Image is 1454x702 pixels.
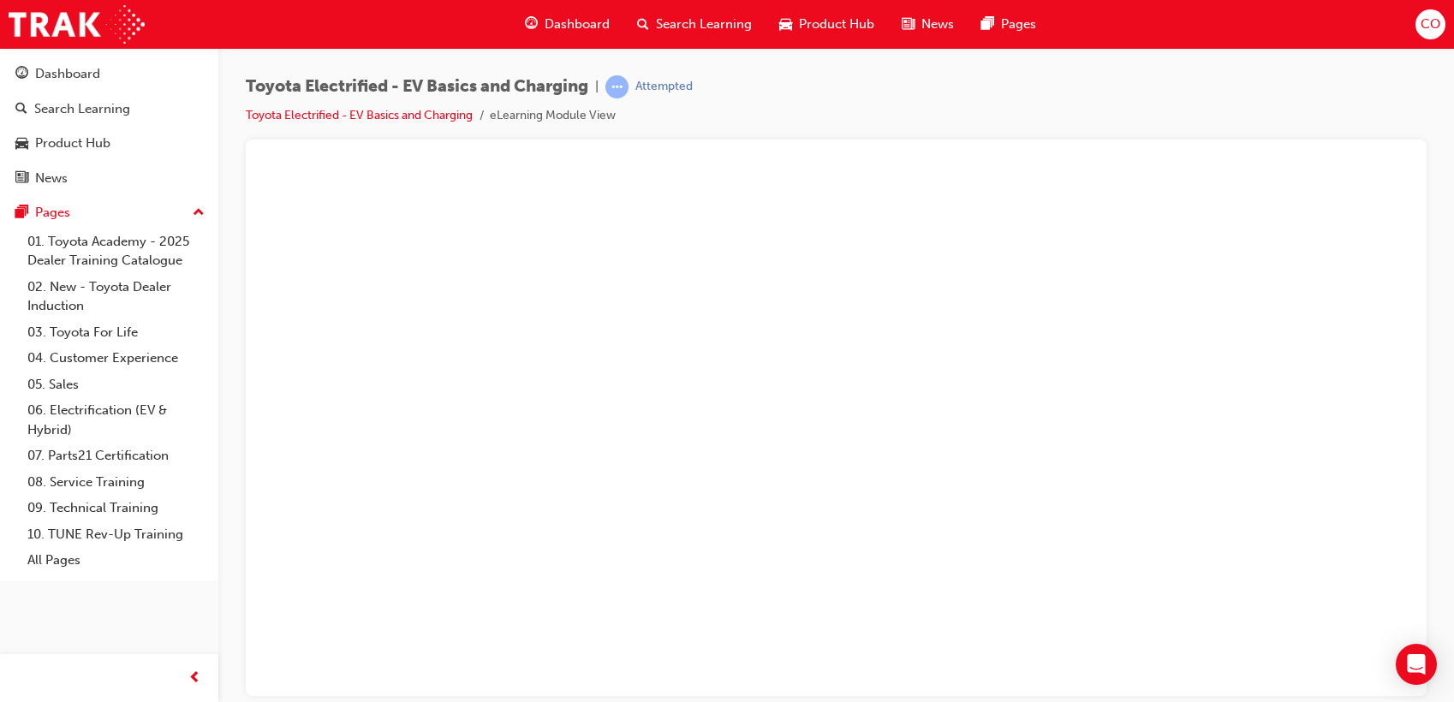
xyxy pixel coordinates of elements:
[656,15,752,34] span: Search Learning
[21,274,212,319] a: 02. New - Toyota Dealer Induction
[1415,9,1445,39] button: CO
[635,79,693,95] div: Attempted
[35,134,110,153] div: Product Hub
[779,14,792,35] span: car-icon
[7,128,212,159] a: Product Hub
[15,102,27,117] span: search-icon
[766,7,888,42] a: car-iconProduct Hub
[21,469,212,496] a: 08. Service Training
[799,15,874,34] span: Product Hub
[968,7,1050,42] a: pages-iconPages
[637,14,649,35] span: search-icon
[188,668,201,689] span: prev-icon
[15,136,28,152] span: car-icon
[15,205,28,221] span: pages-icon
[545,15,610,34] span: Dashboard
[7,197,212,229] button: Pages
[21,547,212,574] a: All Pages
[1001,15,1036,34] span: Pages
[35,203,70,223] div: Pages
[1396,644,1437,685] div: Open Intercom Messenger
[7,93,212,125] a: Search Learning
[511,7,623,42] a: guage-iconDashboard
[193,202,205,224] span: up-icon
[9,5,145,44] img: Trak
[7,163,212,194] a: News
[246,77,588,97] span: Toyota Electrified - EV Basics and Charging
[623,7,766,42] a: search-iconSearch Learning
[21,397,212,443] a: 06. Electrification (EV & Hybrid)
[21,521,212,548] a: 10. TUNE Rev-Up Training
[595,77,599,97] span: |
[21,495,212,521] a: 09. Technical Training
[605,75,629,98] span: learningRecordVerb_ATTEMPT-icon
[34,99,130,119] div: Search Learning
[525,14,538,35] span: guage-icon
[490,106,616,126] li: eLearning Module View
[35,169,68,188] div: News
[21,443,212,469] a: 07. Parts21 Certification
[21,345,212,372] a: 04. Customer Experience
[21,229,212,274] a: 01. Toyota Academy - 2025 Dealer Training Catalogue
[7,58,212,90] a: Dashboard
[921,15,954,34] span: News
[15,67,28,82] span: guage-icon
[15,171,28,187] span: news-icon
[902,14,915,35] span: news-icon
[21,319,212,346] a: 03. Toyota For Life
[981,14,994,35] span: pages-icon
[21,372,212,398] a: 05. Sales
[888,7,968,42] a: news-iconNews
[7,55,212,197] button: DashboardSearch LearningProduct HubNews
[35,64,100,84] div: Dashboard
[1421,15,1440,34] span: CO
[246,108,473,122] a: Toyota Electrified - EV Basics and Charging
